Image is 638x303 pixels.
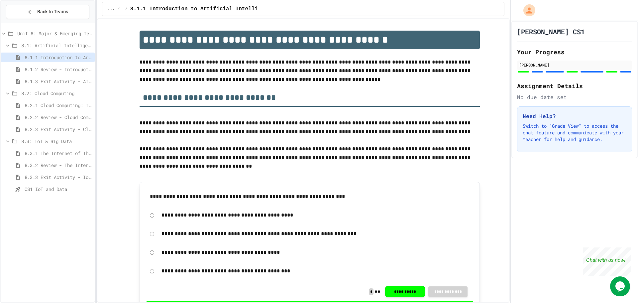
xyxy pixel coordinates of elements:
span: 8.3: IoT & Big Data [21,138,92,145]
div: No due date set [517,93,632,101]
span: Back to Teams [37,8,68,15]
span: 8.3.3 Exit Activity - IoT Data Detective Challenge [25,174,92,181]
span: CS1 IoT and Data [25,186,92,193]
span: ... [108,6,115,12]
h3: Need Help? [523,112,626,120]
span: 8.2.3 Exit Activity - Cloud Service Detective [25,126,92,133]
p: Switch to "Grade View" to access the chat feature and communicate with your teacher for help and ... [523,123,626,143]
div: My Account [516,3,537,18]
h2: Assignment Details [517,81,632,90]
span: / [125,6,128,12]
span: / [117,6,120,12]
button: Back to Teams [6,5,89,19]
h1: [PERSON_NAME] CS1 [517,27,585,36]
span: 8.1.2 Review - Introduction to Artificial Intelligence [25,66,92,73]
div: [PERSON_NAME] [519,62,630,68]
span: 8.2.2 Review - Cloud Computing [25,114,92,121]
span: 8.3.1 The Internet of Things and Big Data: Our Connected Digital World [25,150,92,157]
h2: Your Progress [517,47,632,57]
span: 8.3.2 Review - The Internet of Things and Big Data [25,162,92,169]
span: 8.1: Artificial Intelligence Basics [21,42,92,49]
span: Unit 8: Major & Emerging Technologies [17,30,92,37]
span: 8.1.1 Introduction to Artificial Intelligence [130,5,274,13]
span: 8.2: Cloud Computing [21,90,92,97]
span: 8.1.3 Exit Activity - AI Detective [25,78,92,85]
span: 8.2.1 Cloud Computing: Transforming the Digital World [25,102,92,109]
span: 8.1.1 Introduction to Artificial Intelligence [25,54,92,61]
iframe: chat widget [610,276,631,296]
iframe: chat widget [583,247,631,276]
